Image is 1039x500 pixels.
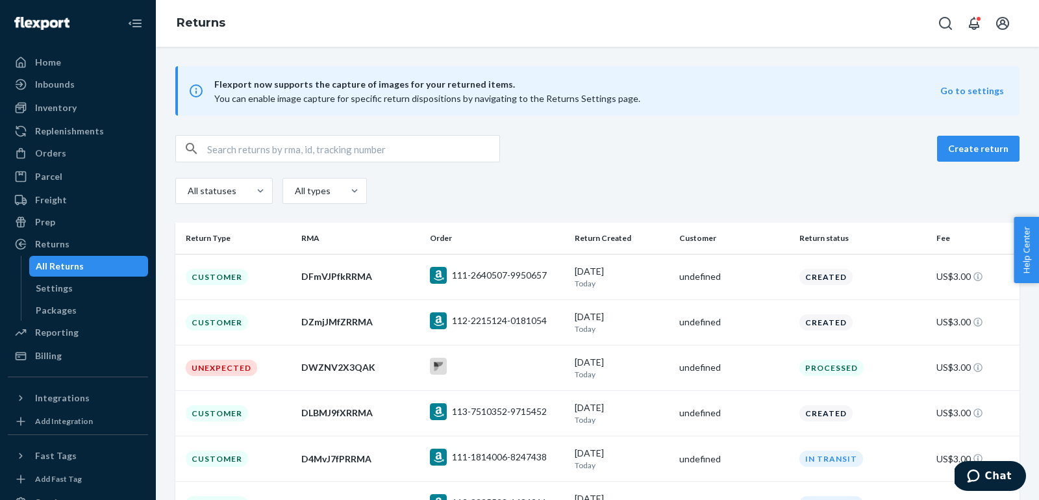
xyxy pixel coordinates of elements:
div: Integrations [35,392,90,405]
div: undefined [679,406,790,419]
iframe: Opens a widget where you can chat to one of our agents [955,461,1026,494]
a: Inventory [8,97,148,118]
a: Inbounds [8,74,148,95]
a: Returns [8,234,148,255]
div: Inventory [35,101,77,114]
button: Open account menu [990,10,1016,36]
div: undefined [679,270,790,283]
th: Return Type [175,223,296,254]
button: Open Search Box [933,10,958,36]
span: Flexport now supports the capture of images for your returned items. [214,77,940,92]
div: D4MvJ7fPRRMA [301,453,419,466]
div: Unexpected [186,360,257,376]
a: All Returns [29,256,149,277]
a: Freight [8,190,148,210]
div: Inbounds [35,78,75,91]
ol: breadcrumbs [166,5,236,42]
div: Customer [186,405,248,421]
a: Prep [8,212,148,232]
a: Settings [29,278,149,299]
a: Add Fast Tag [8,471,148,487]
div: Customer [186,451,248,467]
div: [DATE] [575,265,669,289]
button: Go to settings [940,84,1004,97]
div: Created [799,405,853,421]
a: Returns [177,16,225,30]
a: Orders [8,143,148,164]
p: Today [575,414,669,425]
div: All statuses [188,184,234,197]
td: US$3.00 [931,345,1020,390]
a: Parcel [8,166,148,187]
div: Returns [35,238,69,251]
div: 112-2215124-0181054 [452,314,547,327]
div: 113-7510352-9715452 [452,405,547,418]
div: [DATE] [575,356,669,380]
a: Reporting [8,322,148,343]
th: Return Created [570,223,674,254]
th: Order [425,223,570,254]
td: US$3.00 [931,390,1020,436]
div: All types [295,184,329,197]
p: Today [575,278,669,289]
td: US$3.00 [931,299,1020,345]
input: Search returns by rma, id, tracking number [207,136,499,162]
th: RMA [296,223,425,254]
div: 111-1814006-8247438 [452,451,547,464]
button: Fast Tags [8,445,148,466]
div: Add Integration [35,416,93,427]
div: Parcel [35,170,62,183]
div: Customer [186,269,248,285]
button: Close Navigation [122,10,148,36]
div: Add Fast Tag [35,473,82,484]
button: Create return [937,136,1020,162]
span: You can enable image capture for specific return dispositions by navigating to the Returns Settin... [214,93,640,104]
div: undefined [679,453,790,466]
a: Add Integration [8,414,148,429]
div: Freight [35,194,67,206]
div: Processed [799,360,864,376]
div: Fast Tags [35,449,77,462]
td: US$3.00 [931,436,1020,482]
div: DLBMJ9fXRRMA [301,406,419,419]
div: Settings [36,282,73,295]
p: Today [575,369,669,380]
div: All Returns [36,260,84,273]
div: [DATE] [575,310,669,334]
th: Fee [931,223,1020,254]
div: [DATE] [575,401,669,425]
img: Flexport logo [14,17,69,30]
div: Created [799,314,853,331]
div: In Transit [799,451,863,467]
p: Today [575,323,669,334]
div: Reporting [35,326,79,339]
div: Prep [35,216,55,229]
a: Packages [29,300,149,321]
button: Help Center [1014,217,1039,283]
div: 111-2640507-9950657 [452,269,547,282]
button: Open notifications [961,10,987,36]
div: Orders [35,147,66,160]
td: US$3.00 [931,254,1020,299]
div: Created [799,269,853,285]
div: Home [35,56,61,69]
div: Customer [186,314,248,331]
a: Replenishments [8,121,148,142]
div: Packages [36,304,77,317]
button: Integrations [8,388,148,408]
div: undefined [679,361,790,374]
th: Return status [794,223,931,254]
div: DFmVJPfkRRMA [301,270,419,283]
div: DWZNV2X3QAK [301,361,419,374]
div: [DATE] [575,447,669,471]
div: Billing [35,349,62,362]
th: Customer [674,223,795,254]
p: Today [575,460,669,471]
a: Home [8,52,148,73]
div: Replenishments [35,125,104,138]
div: DZmjJMfZRRMA [301,316,419,329]
a: Billing [8,345,148,366]
div: undefined [679,316,790,329]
